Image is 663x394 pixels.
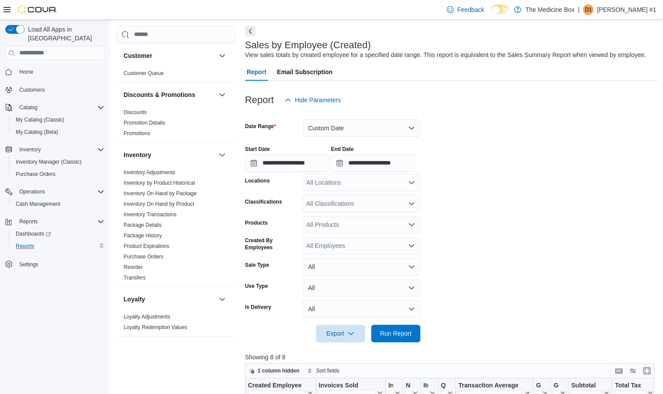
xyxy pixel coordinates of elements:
[12,199,64,209] a: Cash Management
[16,102,41,113] button: Catalog
[124,51,152,60] h3: Customer
[585,4,592,15] span: D1
[423,381,428,390] div: Items Per Transaction
[458,381,523,390] div: Transaction Average
[124,169,175,176] a: Inventory Adjustments
[5,62,104,294] nav: Complex example
[124,264,142,270] a: Reorder
[408,200,415,207] button: Open list of options
[124,150,215,159] button: Inventory
[117,312,234,336] div: Loyalty
[124,120,165,126] a: Promotion Details
[2,215,108,228] button: Reports
[457,5,484,14] span: Feedback
[525,4,574,15] p: The Medicine Box
[124,275,145,281] a: Transfers
[12,127,62,137] a: My Catalog (Beta)
[12,169,59,179] a: Purchase Orders
[124,264,142,271] span: Reorder
[124,201,194,208] span: Inventory On Hand by Product
[124,109,147,115] a: Discounts
[12,157,104,167] span: Inventory Manager (Classic)
[295,96,341,104] span: Hide Parameters
[613,365,624,376] button: Keyboard shortcuts
[245,283,268,290] label: Use Type
[124,232,162,239] span: Package History
[124,243,169,249] a: Product Expirations
[124,180,195,186] a: Inventory by Product Historical
[124,179,195,186] span: Inventory by Product Historical
[16,67,37,77] a: Home
[217,150,227,160] button: Inventory
[16,171,56,178] span: Purchase Orders
[2,258,108,270] button: Settings
[124,70,163,77] span: Customer Queue
[578,4,580,15] p: |
[16,102,104,113] span: Catalog
[406,381,411,390] div: Net Sold
[277,63,333,81] span: Email Subscription
[16,186,49,197] button: Operations
[245,219,268,226] label: Products
[16,186,104,197] span: Operations
[124,109,147,116] span: Discounts
[245,177,270,184] label: Locations
[9,126,108,138] button: My Catalog (Beta)
[16,158,82,165] span: Inventory Manager (Classic)
[9,240,108,252] button: Reports
[9,156,108,168] button: Inventory Manager (Classic)
[16,144,44,155] button: Inventory
[12,115,68,125] a: My Catalog (Classic)
[12,229,54,239] a: Dashboards
[408,221,415,228] button: Open list of options
[571,381,602,390] div: Subtotal
[124,130,150,136] a: Promotions
[245,365,303,376] button: 1 column hidden
[25,25,104,43] span: Load All Apps in [GEOGRAPHIC_DATA]
[443,1,487,18] a: Feedback
[316,325,365,342] button: Export
[16,129,58,136] span: My Catalog (Beta)
[9,114,108,126] button: My Catalog (Classic)
[553,381,558,390] div: Gross Sales
[124,314,170,320] a: Loyalty Adjustments
[2,186,108,198] button: Operations
[124,90,215,99] button: Discounts & Promotions
[124,130,150,137] span: Promotions
[245,123,276,130] label: Date Range
[124,190,197,197] span: Inventory On Hand by Package
[19,261,38,268] span: Settings
[245,50,646,60] div: View sales totals by created employee for a specified date range. This report is equivalent to th...
[124,190,197,197] a: Inventory On Hand by Package
[19,146,41,153] span: Inventory
[124,90,195,99] h3: Discounts & Promotions
[124,243,169,250] span: Product Expirations
[491,5,510,14] input: Dark Mode
[245,198,282,205] label: Classifications
[16,66,104,77] span: Home
[12,169,104,179] span: Purchase Orders
[19,68,33,75] span: Home
[245,154,329,172] input: Press the down key to open a popover containing a calendar.
[303,279,420,297] button: All
[2,83,108,96] button: Customers
[19,104,37,111] span: Catalog
[12,157,85,167] a: Inventory Manager (Classic)
[583,4,593,15] div: Dave #1
[303,258,420,276] button: All
[331,154,415,172] input: Press the down key to open a popover containing a calendar.
[245,237,299,251] label: Created By Employees
[371,325,420,342] button: Run Report
[245,353,659,362] p: Showing 8 of 8
[124,324,187,330] a: Loyalty Redemption Values
[124,295,145,304] h3: Loyalty
[16,258,104,269] span: Settings
[124,70,163,76] a: Customer Queue
[304,365,343,376] button: Sort fields
[245,146,270,153] label: Start Date
[19,218,38,225] span: Reports
[2,65,108,78] button: Home
[408,179,415,186] button: Open list of options
[615,381,646,390] div: Total Tax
